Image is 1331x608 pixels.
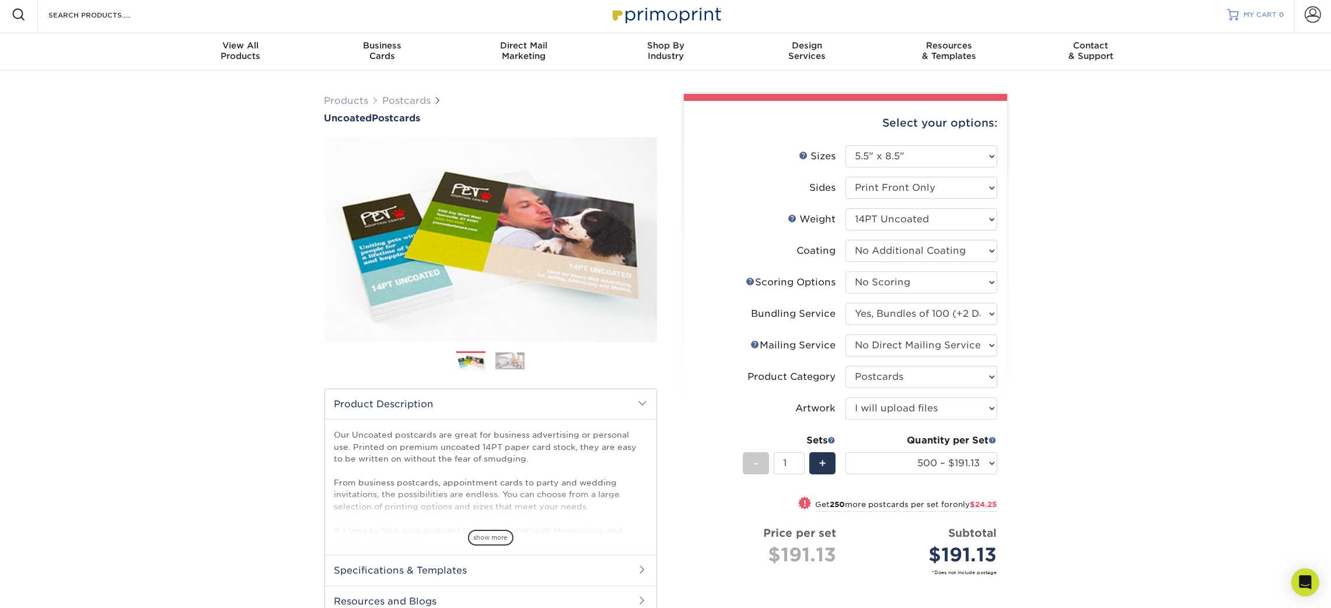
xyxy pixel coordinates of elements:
div: & Support [1020,40,1162,61]
div: Bundling Service [752,307,836,321]
a: Postcards [383,95,431,106]
img: Postcards 01 [456,352,485,372]
img: Primoprint [607,2,724,27]
span: Contact [1020,40,1162,51]
strong: Price per set [764,526,837,539]
a: UncoatedPostcards [324,113,657,124]
div: Sets [743,434,836,448]
span: ! [804,498,806,510]
span: Shop By [595,40,736,51]
strong: 250 [830,500,846,509]
input: SEARCH PRODUCTS..... [47,8,161,22]
div: Weight [788,212,836,226]
span: - [753,455,759,472]
a: Products [324,95,369,106]
div: Product Category [748,370,836,384]
div: Scoring Options [746,275,836,289]
h2: Product Description [325,389,656,419]
span: Uncoated [324,113,372,124]
div: Services [736,40,878,61]
a: View AllProducts [170,33,312,71]
div: Products [170,40,312,61]
span: View All [170,40,312,51]
span: MY CART [1243,10,1277,20]
div: Mailing Service [751,338,836,352]
span: Business [311,40,453,51]
img: Postcards 02 [495,352,525,370]
h1: Postcards [324,113,657,124]
small: Get more postcards per set for [816,500,997,512]
a: BusinessCards [311,33,453,71]
div: Artwork [796,401,836,415]
div: Industry [595,40,736,61]
a: Direct MailMarketing [453,33,595,71]
span: Resources [878,40,1020,51]
a: Shop ByIndustry [595,33,736,71]
span: $24.25 [970,500,997,509]
strong: Subtotal [949,526,997,539]
span: + [819,455,826,472]
span: Design [736,40,878,51]
div: Sides [810,181,836,195]
span: show more [468,530,513,546]
iframe: Google Customer Reviews [3,572,99,604]
span: 0 [1279,11,1284,19]
p: Our Uncoated postcards are great for business advertising or personal use. Printed on premium unc... [334,429,647,548]
div: Marketing [453,40,595,61]
span: Direct Mail [453,40,595,51]
img: Uncoated 01 [324,125,657,355]
div: Coating [797,244,836,258]
h2: Specifications & Templates [325,555,656,585]
span: only [953,500,997,509]
small: *Does not include postage [703,569,997,576]
div: Sizes [799,149,836,163]
a: DesignServices [736,33,878,71]
div: Open Intercom Messenger [1291,568,1319,596]
div: Quantity per Set [846,434,997,448]
div: & Templates [878,40,1020,61]
a: Contact& Support [1020,33,1162,71]
div: $191.13 [854,541,997,569]
a: Resources& Templates [878,33,1020,71]
div: Cards [311,40,453,61]
div: Select your options: [693,101,998,145]
div: $191.13 [703,541,837,569]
